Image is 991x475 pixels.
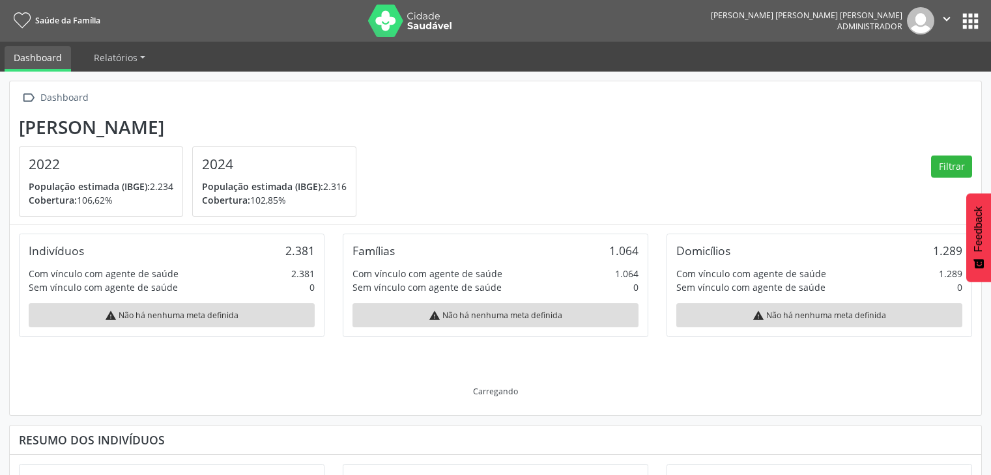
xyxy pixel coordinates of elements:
div: 0 [309,280,315,294]
h4: 2022 [29,156,173,172]
div: [PERSON_NAME] [PERSON_NAME] [PERSON_NAME] [711,10,902,21]
button: Filtrar [931,156,972,178]
div: Sem vínculo com agente de saúde [352,280,502,294]
i: warning [753,310,764,321]
i:  [19,88,38,107]
span: Cobertura: [29,194,77,206]
div: 1.064 [609,243,639,258]
p: 102,85% [202,193,347,207]
img: img [907,7,934,34]
div: Com vínculo com agente de saúde [29,267,179,280]
div: 2.381 [291,267,315,280]
div: 0 [633,280,639,294]
div: Indivíduos [29,243,84,258]
span: População estimada (IBGE): [29,180,150,193]
div: Não há nenhuma meta definida [676,303,962,327]
div: Famílias [352,243,395,258]
div: Com vínculo com agente de saúde [352,267,502,280]
div: Domicílios [676,243,730,258]
span: Saúde da Família [35,15,100,26]
div: 2.381 [285,243,315,258]
p: 106,62% [29,193,173,207]
div: [PERSON_NAME] [19,116,366,138]
div: Não há nenhuma meta definida [352,303,639,327]
p: 2.234 [29,180,173,193]
a: Dashboard [5,46,71,72]
div: 1.064 [615,267,639,280]
a: Relatórios [85,46,154,69]
div: Com vínculo com agente de saúde [676,267,826,280]
div: 1.289 [939,267,962,280]
div: Sem vínculo com agente de saúde [29,280,178,294]
i: warning [429,310,440,321]
div: Dashboard [38,88,91,107]
span: População estimada (IBGE): [202,180,323,193]
button: Feedback - Mostrar pesquisa [966,193,991,282]
i: warning [105,310,117,321]
i:  [940,12,954,26]
div: Sem vínculo com agente de saúde [676,280,826,294]
div: 1.289 [933,243,962,258]
div: Carregando [473,386,518,397]
a: Saúde da Família [9,10,100,31]
div: 0 [957,280,962,294]
div: Não há nenhuma meta definida [29,303,315,327]
span: Cobertura: [202,194,250,206]
h4: 2024 [202,156,347,172]
p: 2.316 [202,180,347,193]
span: Feedback [973,206,984,252]
span: Administrador [837,21,902,32]
button:  [934,7,959,34]
button: apps [959,10,982,33]
div: Resumo dos indivíduos [19,433,972,447]
a:  Dashboard [19,88,91,107]
span: Relatórios [94,51,137,64]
